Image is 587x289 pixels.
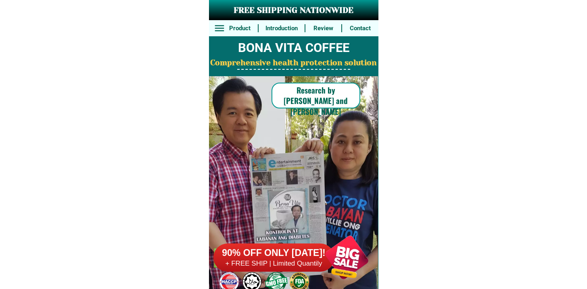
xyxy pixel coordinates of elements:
h6: Product [226,24,253,33]
h6: 90% OFF ONLY [DATE]! [213,247,334,259]
h2: BONA VITA COFFEE [209,39,378,58]
h6: Introduction [263,24,300,33]
h2: Comprehensive health protection solution [209,57,378,69]
h6: Review [310,24,337,33]
h6: Contact [347,24,374,33]
h6: + FREE SHIP | Limited Quantily [213,259,334,268]
h6: Research by [PERSON_NAME] and [PERSON_NAME] [272,85,360,117]
h3: FREE SHIPPING NATIONWIDE [209,4,378,17]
